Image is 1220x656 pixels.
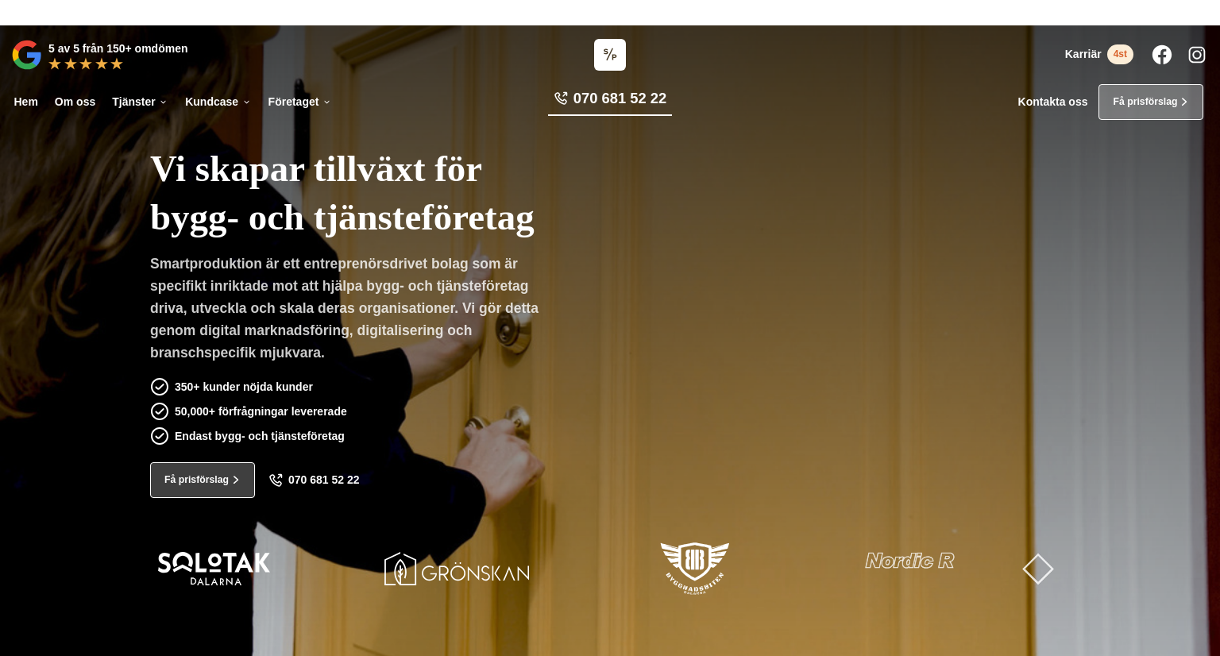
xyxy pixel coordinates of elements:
[183,84,254,120] a: Kundcase
[1018,95,1088,109] a: Kontakta oss
[1065,48,1102,61] span: Karriär
[268,473,360,488] a: 070 681 52 22
[175,378,313,396] p: 350+ kunder nöjda kunder
[573,88,666,109] span: 070 681 52 22
[110,84,172,120] a: Tjänster
[265,84,334,120] a: Företaget
[288,473,360,487] span: 070 681 52 22
[1065,44,1133,64] a: Karriär 4st
[150,253,550,369] p: Smartproduktion är ett entreprenörsdrivet bolag som är specifikt inriktade mot att hjälpa bygg- o...
[175,427,345,445] p: Endast bygg- och tjänsteföretag
[548,88,672,116] a: 070 681 52 22
[11,84,41,120] a: Hem
[164,473,229,488] span: Få prisförslag
[1113,95,1177,110] span: Få prisförslag
[150,462,255,498] a: Få prisförslag
[150,128,673,253] h1: Vi skapar tillväxt för bygg- och tjänsteföretag
[52,84,98,120] a: Om oss
[6,6,1214,20] p: Vi vann Årets Unga Företagare i Dalarna 2024 –
[1107,44,1133,64] span: 4st
[1098,84,1203,120] a: Få prisförslag
[48,40,187,57] p: 5 av 5 från 150+ omdömen
[657,6,787,17] a: Läs pressmeddelandet här!
[175,403,347,420] p: 50,000+ förfrågningar levererade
